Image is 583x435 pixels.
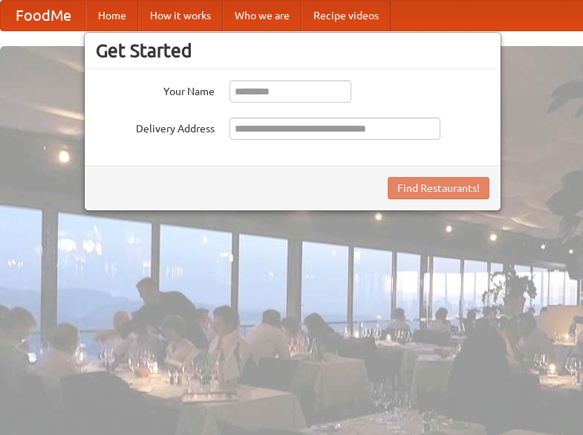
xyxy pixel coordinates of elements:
[96,117,215,136] label: Delivery Address
[138,1,223,30] a: How it works
[86,1,138,30] a: Home
[96,80,215,99] label: Your Name
[1,1,86,30] a: FoodMe
[302,1,391,30] a: Recipe videos
[223,1,302,30] a: Who we are
[388,177,489,199] button: Find Restaurants!
[96,39,489,62] h3: Get Started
